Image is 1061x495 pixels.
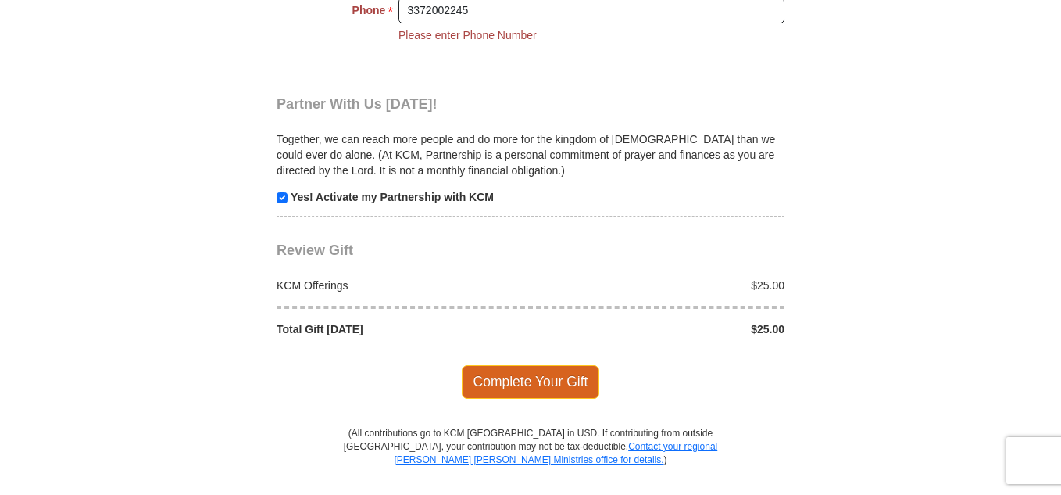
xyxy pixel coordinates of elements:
span: Complete Your Gift [462,365,600,398]
p: Together, we can reach more people and do more for the kingdom of [DEMOGRAPHIC_DATA] than we coul... [277,131,784,178]
div: KCM Offerings [269,278,531,293]
li: Please enter Phone Number [398,27,537,43]
span: Partner With Us [DATE]! [277,96,438,112]
div: Total Gift [DATE] [269,321,531,337]
div: $25.00 [530,321,793,337]
div: $25.00 [530,278,793,293]
p: (All contributions go to KCM [GEOGRAPHIC_DATA] in USD. If contributing from outside [GEOGRAPHIC_D... [343,427,718,495]
strong: Yes! Activate my Partnership with KCM [291,191,494,203]
a: Contact your regional [PERSON_NAME] [PERSON_NAME] Ministries office for details. [394,441,717,465]
span: Review Gift [277,242,353,258]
